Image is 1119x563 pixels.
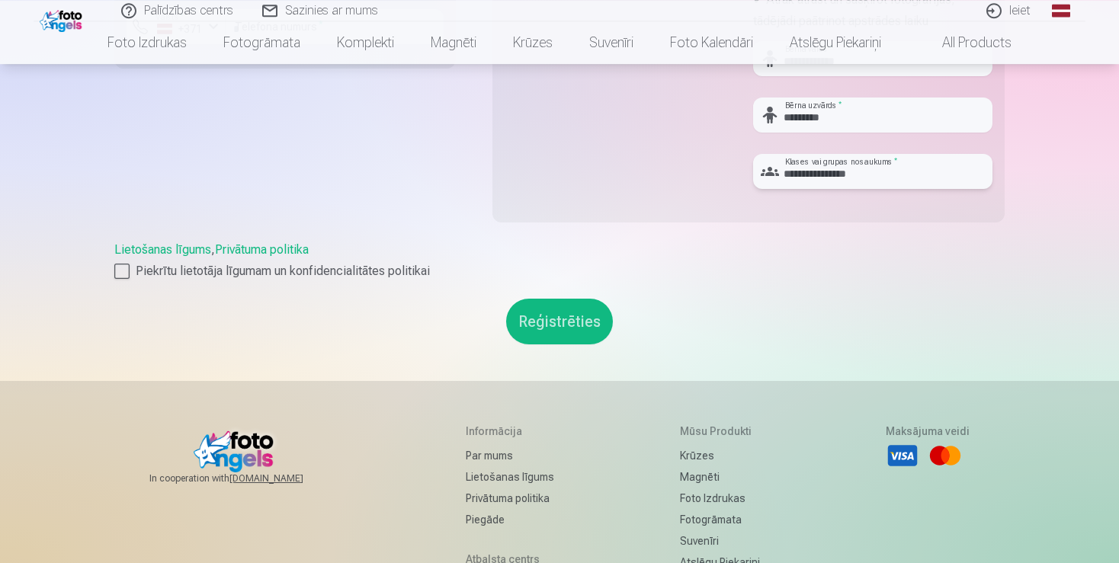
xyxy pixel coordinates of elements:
div: , [114,241,1005,280]
a: Suvenīri [680,530,760,552]
a: Krūzes [495,21,571,64]
a: Foto kalendāri [652,21,771,64]
li: Visa [886,439,919,472]
a: Fotogrāmata [680,509,760,530]
h5: Mūsu produkti [680,424,760,439]
a: Magnēti [680,466,760,488]
img: /fa1 [40,6,86,32]
a: Par mums [466,445,554,466]
a: Suvenīri [571,21,652,64]
a: All products [899,21,1030,64]
a: Piegāde [466,509,554,530]
label: Piekrītu lietotāja līgumam un konfidencialitātes politikai [114,262,1005,280]
a: Fotogrāmata [205,21,319,64]
h5: Informācija [466,424,554,439]
h5: Maksājuma veidi [886,424,970,439]
a: Atslēgu piekariņi [771,21,899,64]
span: In cooperation with [149,472,340,485]
a: Magnēti [412,21,495,64]
a: Foto izdrukas [680,488,760,509]
a: Privātuma politika [466,488,554,509]
a: Lietošanas līgums [114,242,211,257]
li: Mastercard [928,439,962,472]
a: Foto izdrukas [89,21,205,64]
button: Reģistrēties [506,299,613,344]
a: Komplekti [319,21,412,64]
a: Krūzes [680,445,760,466]
a: Lietošanas līgums [466,466,554,488]
a: [DOMAIN_NAME] [229,472,340,485]
a: Privātuma politika [215,242,309,257]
